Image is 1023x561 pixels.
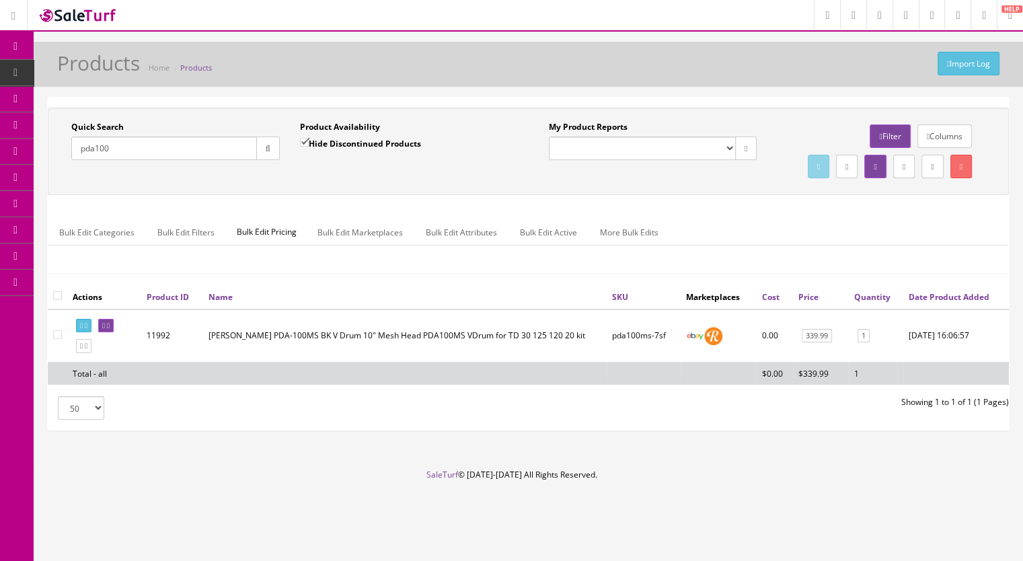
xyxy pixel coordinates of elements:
[147,291,189,303] a: Product ID
[38,6,118,24] img: SaleTurf
[141,309,203,363] td: 11992
[681,285,757,309] th: Marketplaces
[509,219,588,246] a: Bulk Edit Active
[757,309,793,363] td: 0.00
[909,291,989,303] a: Date Product Added
[529,396,1020,408] div: Showing 1 to 1 of 1 (1 Pages)
[48,219,145,246] a: Bulk Edit Categories
[704,327,722,345] img: reverb
[300,137,421,150] label: Hide Discontinued Products
[903,309,1009,363] td: 2025-07-14 16:06:57
[415,219,508,246] a: Bulk Edit Attributes
[71,137,257,160] input: Search
[802,329,832,343] a: 339.99
[67,362,141,385] td: Total - all
[1001,5,1022,13] span: HELP
[686,327,704,345] img: ebay
[549,121,628,133] label: My Product Reports
[67,285,141,309] th: Actions
[798,291,819,303] a: Price
[870,124,910,148] a: Filter
[203,309,607,363] td: Roland PDA-100MS BK V Drum 10" Mesh Head PDA100MS VDrum for TD 30 125 120 20 kit
[180,63,212,73] a: Products
[607,309,681,363] td: pda100ms-7sf
[757,362,793,385] td: $0.00
[612,291,628,303] a: SKU
[300,138,309,147] input: Hide Discontinued Products
[589,219,669,246] a: More Bulk Edits
[300,121,380,133] label: Product Availability
[227,219,307,245] span: Bulk Edit Pricing
[793,362,849,385] td: $339.99
[147,219,225,246] a: Bulk Edit Filters
[849,362,903,385] td: 1
[71,121,124,133] label: Quick Search
[149,63,169,73] a: Home
[426,469,458,480] a: SaleTurf
[307,219,414,246] a: Bulk Edit Marketplaces
[858,329,870,343] a: 1
[209,291,233,303] a: Name
[57,52,140,74] h1: Products
[917,124,972,148] a: Columns
[854,291,891,303] a: Quantity
[762,291,780,303] a: Cost
[938,52,999,75] a: Import Log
